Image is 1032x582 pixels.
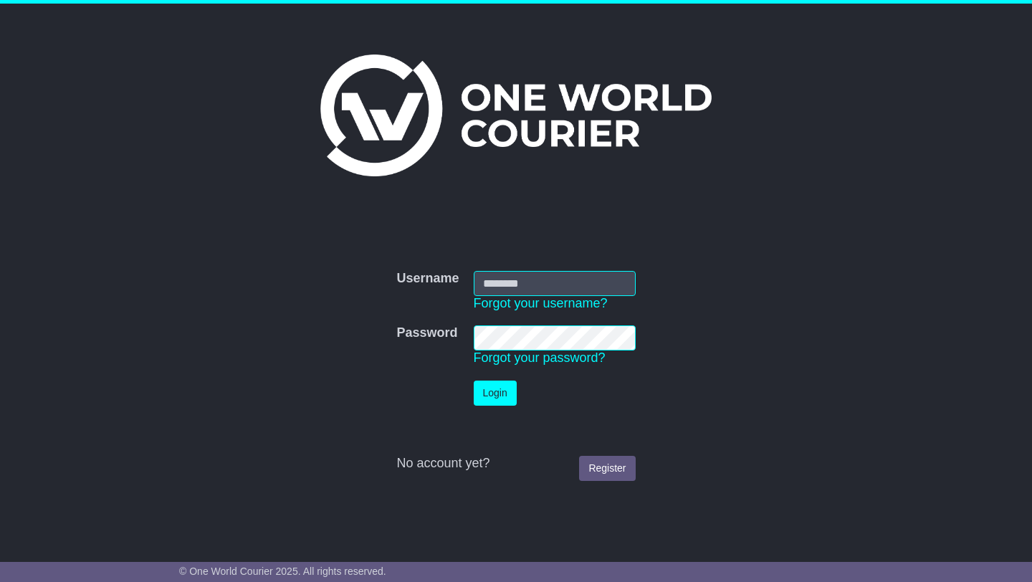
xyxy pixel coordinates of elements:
img: One World [320,54,712,176]
span: © One World Courier 2025. All rights reserved. [179,566,386,577]
a: Forgot your username? [474,296,608,310]
label: Password [396,325,457,341]
div: No account yet? [396,456,635,472]
a: Forgot your password? [474,350,606,365]
a: Register [579,456,635,481]
button: Login [474,381,517,406]
label: Username [396,271,459,287]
